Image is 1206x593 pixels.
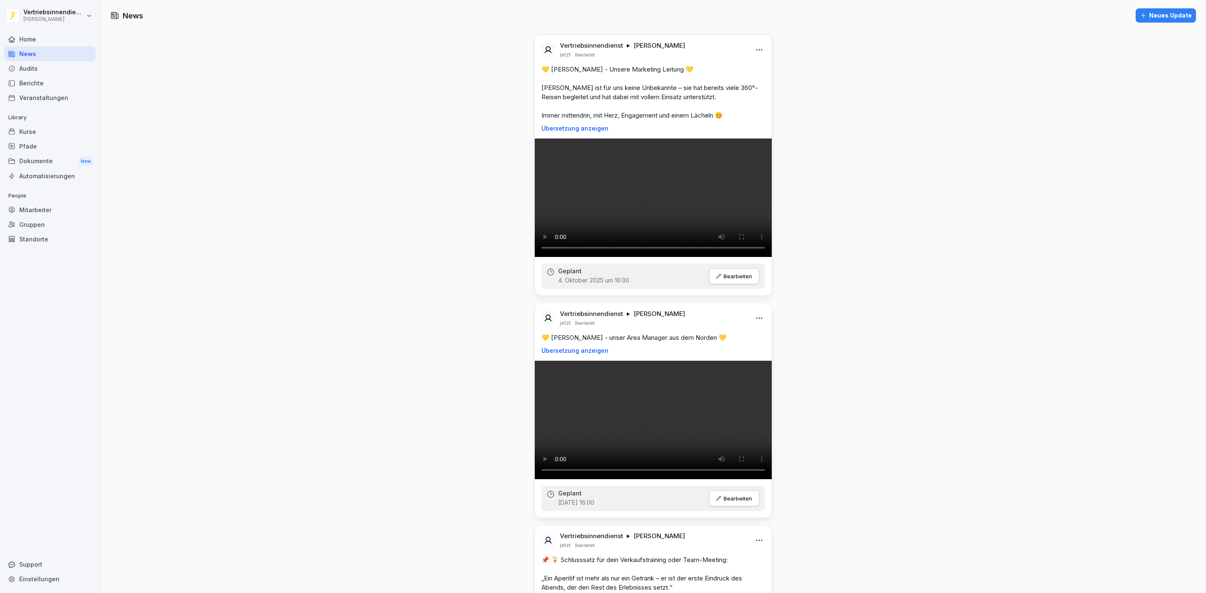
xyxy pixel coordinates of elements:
[4,154,95,169] a: DokumenteNew
[558,268,582,275] p: Geplant
[23,16,85,22] p: [PERSON_NAME]
[4,124,95,139] a: Kurse
[123,10,143,21] h1: News
[23,9,85,16] p: Vertriebsinnendienst
[541,333,765,342] p: 💛 [PERSON_NAME] - unser Area Manager aus dem Norden 💛
[634,532,685,540] p: [PERSON_NAME]
[634,310,685,318] p: [PERSON_NAME]
[79,157,93,166] div: New
[1136,8,1196,23] button: Neues Update
[575,320,595,326] p: Bearbeitet
[4,189,95,203] p: People
[4,61,95,76] a: Audits
[560,542,571,549] p: jetzt
[558,498,594,507] p: [DATE] 16:00
[709,268,759,284] button: Bearbeiten
[724,273,752,280] p: Bearbeiten
[541,65,765,120] p: 💛 [PERSON_NAME] - Unsere Marketing Leitung 💛 [PERSON_NAME] ist für uns keine Unbekannte – sie hat...
[4,32,95,46] a: Home
[560,41,623,50] p: Vertriebsinnendienst
[4,203,95,217] a: Mitarbeiter
[4,76,95,90] a: Berichte
[4,169,95,183] a: Automatisierungen
[560,310,623,318] p: Vertriebsinnendienst
[634,41,685,50] p: [PERSON_NAME]
[4,217,95,232] a: Gruppen
[541,555,765,592] p: 📌 🍹 Schlusssatz für dein Verkaufstraining oder Team-Meeting: „Ein Aperitif ist mehr als nur ein G...
[4,572,95,586] a: Einstellungen
[560,532,623,540] p: Vertriebsinnendienst
[558,490,582,497] p: Geplant
[558,276,629,285] p: 4. Oktober 2025 um 16:00
[4,46,95,61] a: News
[4,139,95,154] a: Pfade
[4,154,95,169] div: Dokumente
[1140,11,1192,20] div: Neues Update
[560,51,571,58] p: jetzt
[541,347,765,354] p: Übersetzung anzeigen
[4,90,95,105] a: Veranstaltungen
[541,125,765,132] p: Übersetzung anzeigen
[575,51,595,58] p: Bearbeitet
[724,495,752,502] p: Bearbeiten
[560,320,571,326] p: jetzt
[4,111,95,124] p: Library
[575,542,595,549] p: Bearbeitet
[4,232,95,246] a: Standorte
[4,557,95,572] div: Support
[709,490,759,506] button: Bearbeiten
